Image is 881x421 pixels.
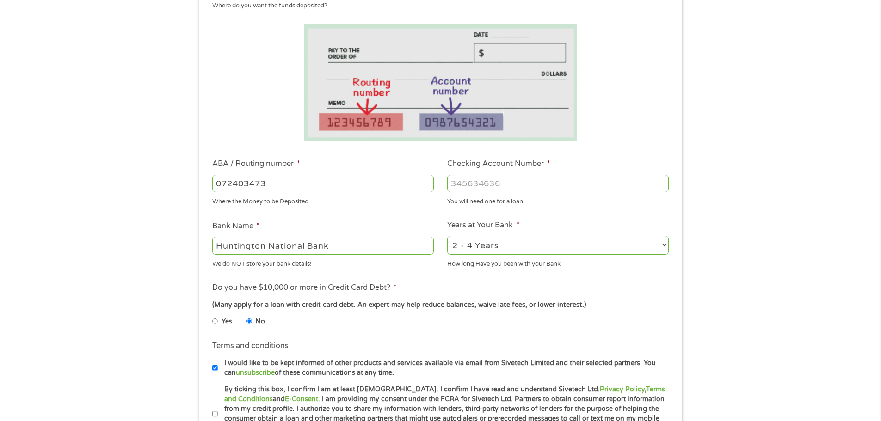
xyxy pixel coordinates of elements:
[224,385,665,403] a: Terms and Conditions
[212,256,434,268] div: We do NOT store your bank details!
[447,194,669,207] div: You will need one for a loan.
[236,369,275,377] a: unsubscribe
[255,317,265,327] label: No
[212,175,434,192] input: 263177916
[304,24,578,141] img: Routing number location
[600,385,645,393] a: Privacy Policy
[212,300,668,310] div: (Many apply for a loan with credit card debt. An expert may help reduce balances, waive late fees...
[222,317,232,327] label: Yes
[447,220,519,230] label: Years at Your Bank
[285,395,318,403] a: E-Consent
[447,256,669,268] div: How long Have you been with your Bank
[447,159,550,169] label: Checking Account Number
[212,159,300,169] label: ABA / Routing number
[212,194,434,207] div: Where the Money to be Deposited
[218,358,672,378] label: I would like to be kept informed of other products and services available via email from Sivetech...
[212,221,260,231] label: Bank Name
[212,1,662,11] div: Where do you want the funds deposited?
[212,341,289,351] label: Terms and conditions
[447,175,669,192] input: 345634636
[212,283,397,293] label: Do you have $10,000 or more in Credit Card Debt?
